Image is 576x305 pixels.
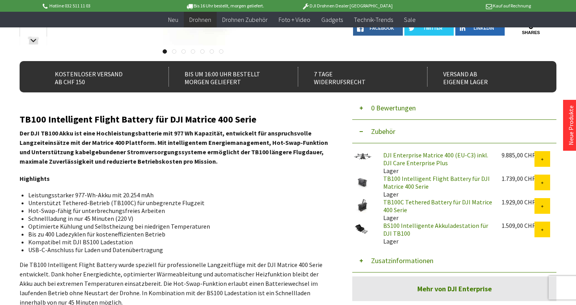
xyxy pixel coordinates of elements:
[168,16,178,23] span: Neu
[377,222,495,245] div: Lager
[383,151,488,167] a: DJI Enterprise Matrice 400 (EU-C3) inkl. DJI Care Enterprise Plus
[286,1,408,11] p: DJI Drohnen Dealer [GEOGRAPHIC_DATA]
[39,67,153,87] div: Kostenloser Versand ab CHF 150
[404,22,454,36] a: twitter
[377,198,495,222] div: Lager
[163,12,184,28] a: Neu
[352,249,556,273] button: Zusatzinformationen
[383,198,492,214] a: TB100C Tethered Battery für DJI Matrice 400 Serie
[427,67,541,87] div: Versand ab eigenem Lager
[502,151,534,159] div: 9.885,00 CHF
[20,175,50,182] strong: Highlights
[168,67,282,87] div: Bis um 16:00 Uhr bestellt Morgen geliefert
[398,12,421,28] a: Sale
[321,16,343,23] span: Gadgets
[352,276,556,301] a: Mehr von DJI Enterprise
[567,105,575,145] a: Neue Produkte
[383,222,488,237] a: BS100 Intelligente Akkuladestation für DJI TB100
[352,198,372,213] img: TB100C Tethered Battery für DJI Matrice 400 Serie
[370,26,394,31] span: facebook
[41,1,163,11] p: Hotline 032 511 11 03
[316,12,348,28] a: Gadgets
[279,16,310,23] span: Foto + Video
[184,12,217,28] a: Drohnen
[189,16,211,23] span: Drohnen
[217,12,273,28] a: Drohnen Zubehör
[20,129,328,165] strong: Der DJI TB100 Akku ist eine Hochleistungsbatterie mit 977 Wh Kapazität, entwickelt für anspruchsv...
[222,16,268,23] span: Drohnen Zubehör
[502,198,534,206] div: 1.929,00 CHF
[20,114,331,125] h2: TB100 Intelligent Flight Battery für DJI Matrice 400 Serie
[273,12,316,28] a: Foto + Video
[163,1,286,11] p: Bis 16 Uhr bestellt, morgen geliefert.
[28,215,325,222] li: Schnellladung in nur 45 Minuten (220 V)
[28,238,325,246] li: Kompatibel mit DJI BS100 Ladestation
[408,1,531,11] p: Kauf auf Rechnung
[348,12,398,28] a: Technik-Trends
[28,199,325,207] li: Unterstützt Tethered-Betrieb (TB100C) für unbegrenzte Flugzeit
[28,222,325,230] li: Optimierte Kühlung und Selbstheizung bei niedrigen Temperaturen
[502,175,534,182] div: 1.739,00 CHF
[404,16,416,23] span: Sale
[28,207,325,215] li: Hot-Swap-fähig für unterbrechungsfreies Arbeiten
[377,151,495,175] div: Lager
[298,67,411,87] div: 7 Tage Widerrufsrecht
[455,22,505,36] a: LinkedIn
[502,222,534,229] div: 1.509,00 CHF
[354,16,393,23] span: Technik-Trends
[352,222,372,236] img: BS100 Intelligente Akkuladestation für DJI TB100
[28,191,325,199] li: Leistungsstarker 977-Wh-Akku mit 20.254 mAh
[352,175,372,189] img: TB100 Intelligent Flight Battery für DJI Matrice 400 Serie
[383,175,490,190] a: TB100 Intelligent Flight Battery für DJI Matrice 400 Serie
[352,96,556,120] button: 0 Bewertungen
[28,246,325,254] li: USB-C-Anschluss für Laden und Datenübertragung
[377,175,495,198] div: Lager
[352,120,556,143] button: Zubehör
[352,151,372,162] img: DJI Enterprise Matrice 400 (EU-C3) inkl. DJI Care Enterprise Plus
[353,22,402,36] a: facebook
[423,26,442,31] span: twitter
[506,30,556,35] a: shares
[28,230,325,238] li: Bis zu 400 Ladezyklen für kosteneffizienten Betrieb
[474,26,494,31] span: LinkedIn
